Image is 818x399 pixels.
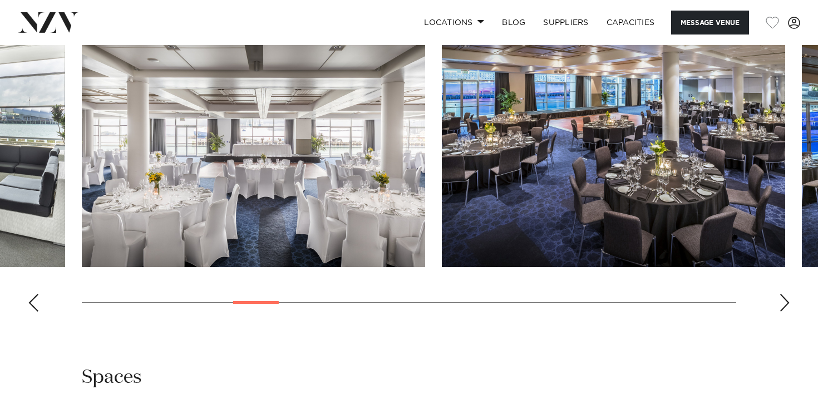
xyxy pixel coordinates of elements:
img: nzv-logo.png [18,12,78,32]
swiper-slide: 8 / 26 [442,15,785,267]
a: Locations [415,11,493,35]
button: Message Venue [671,11,749,35]
a: Capacities [598,11,664,35]
swiper-slide: 7 / 26 [82,15,425,267]
a: SUPPLIERS [534,11,597,35]
h2: Spaces [82,365,142,390]
a: BLOG [493,11,534,35]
